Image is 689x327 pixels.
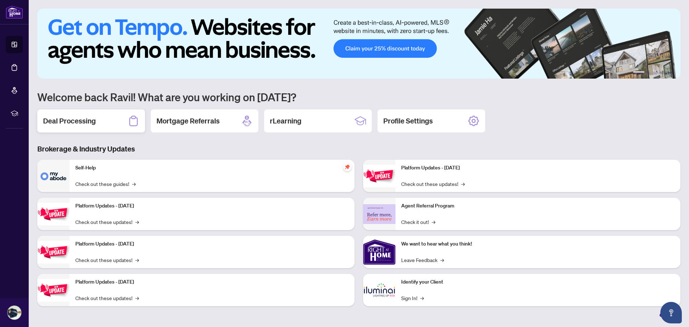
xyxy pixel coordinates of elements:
[135,256,139,264] span: →
[633,71,645,74] button: 1
[401,180,465,188] a: Check out these updates!→
[363,236,395,268] img: We want to hear what you think!
[401,202,675,210] p: Agent Referral Program
[8,306,21,319] img: Profile Icon
[135,294,139,302] span: →
[401,164,675,172] p: Platform Updates - [DATE]
[132,180,136,188] span: →
[37,203,70,225] img: Platform Updates - September 16, 2025
[401,240,675,248] p: We want to hear what you think!
[665,71,667,74] button: 5
[75,294,139,302] a: Check out these updates!→
[75,256,139,264] a: Check out these updates!→
[37,241,70,263] img: Platform Updates - July 21, 2025
[75,180,136,188] a: Check out these guides!→
[37,9,680,79] img: Slide 0
[75,164,349,172] p: Self-Help
[363,274,395,306] img: Identify your Client
[659,71,662,74] button: 4
[37,279,70,302] img: Platform Updates - July 8, 2025
[660,302,682,323] button: Open asap
[363,165,395,187] img: Platform Updates - June 23, 2025
[401,256,444,264] a: Leave Feedback→
[420,294,424,302] span: →
[653,71,656,74] button: 3
[343,163,352,171] span: pushpin
[75,240,349,248] p: Platform Updates - [DATE]
[401,294,424,302] a: Sign In!→
[37,144,680,154] h3: Brokerage & Industry Updates
[37,160,70,192] img: Self-Help
[461,180,465,188] span: →
[75,202,349,210] p: Platform Updates - [DATE]
[75,218,139,226] a: Check out these updates!→
[383,116,433,126] h2: Profile Settings
[401,278,675,286] p: Identify your Client
[363,204,395,224] img: Agent Referral Program
[670,71,673,74] button: 6
[440,256,444,264] span: →
[432,218,435,226] span: →
[401,218,435,226] a: Check it out!→
[647,71,650,74] button: 2
[37,90,680,104] h1: Welcome back Ravil! What are you working on [DATE]?
[6,5,23,19] img: logo
[135,218,139,226] span: →
[43,116,96,126] h2: Deal Processing
[156,116,220,126] h2: Mortgage Referrals
[75,278,349,286] p: Platform Updates - [DATE]
[270,116,301,126] h2: rLearning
